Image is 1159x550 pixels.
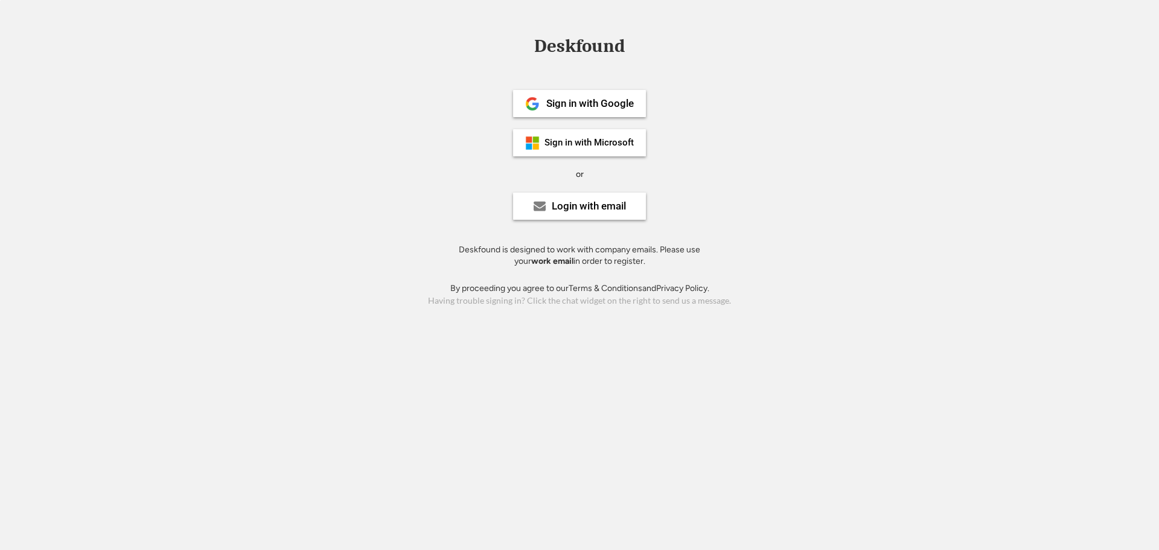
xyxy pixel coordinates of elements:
[528,37,631,56] div: Deskfound
[531,256,573,266] strong: work email
[544,138,634,147] div: Sign in with Microsoft
[444,244,715,267] div: Deskfound is designed to work with company emails. Please use your in order to register.
[525,136,540,150] img: ms-symbollockup_mssymbol_19.png
[450,283,709,295] div: By proceeding you agree to our and
[569,283,642,293] a: Terms & Conditions
[656,283,709,293] a: Privacy Policy.
[552,201,626,211] div: Login with email
[576,168,584,181] div: or
[546,98,634,109] div: Sign in with Google
[525,97,540,111] img: 1024px-Google__G__Logo.svg.png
